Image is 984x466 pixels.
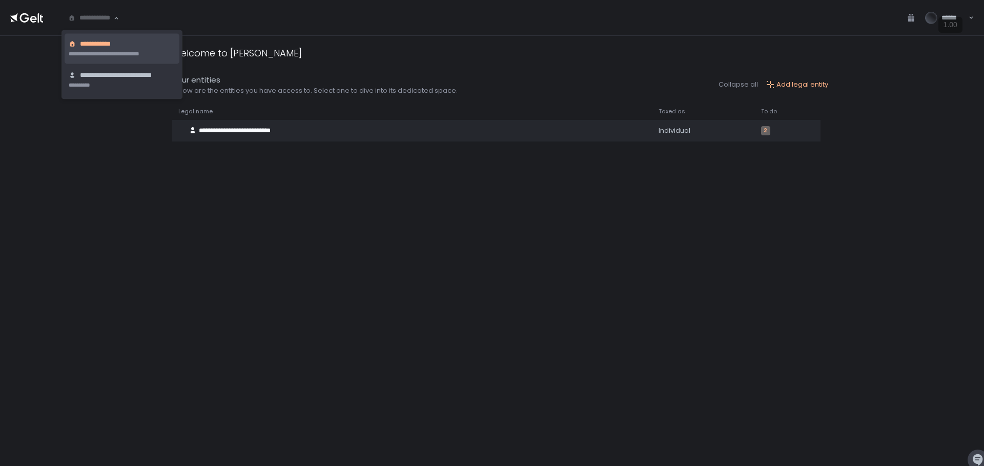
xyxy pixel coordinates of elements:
span: Taxed as [659,108,685,115]
div: Below are the entities you have access to. Select one to dive into its dedicated space. [172,86,458,95]
div: Welcome to [PERSON_NAME] [172,46,302,60]
div: Individual [659,126,749,135]
span: 2 [761,126,770,135]
span: Legal name [178,108,213,115]
div: Your entities [172,74,458,86]
input: Search for option [68,13,113,23]
span: To do [761,108,777,115]
button: Add legal entity [766,80,828,89]
div: Search for option [61,7,119,29]
button: Collapse all [719,80,758,89]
